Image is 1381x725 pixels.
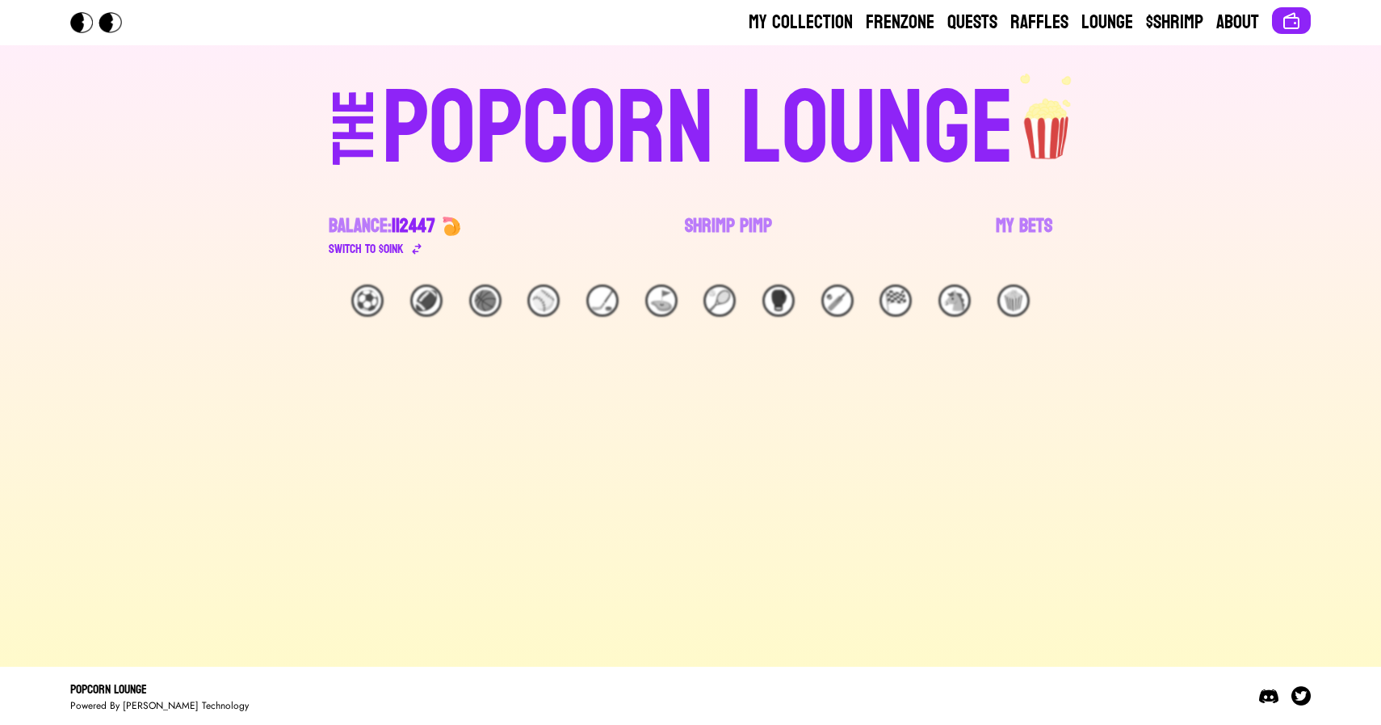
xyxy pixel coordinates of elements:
[821,285,854,317] div: 🏏
[947,10,997,36] a: Quests
[392,209,435,243] span: 112447
[325,90,384,197] div: THE
[1216,10,1259,36] a: About
[351,285,384,317] div: ⚽️
[762,285,795,317] div: 🥊
[1014,71,1081,162] img: popcorn
[866,10,934,36] a: Frenzone
[879,285,912,317] div: 🏁
[586,285,619,317] div: 🏒
[1282,11,1301,31] img: Connect wallet
[1259,686,1278,706] img: Discord
[938,285,971,317] div: 🐴
[685,213,772,259] a: Shrimp Pimp
[1081,10,1133,36] a: Lounge
[410,285,443,317] div: 🏈
[329,239,404,259] div: Switch to $ OINK
[996,213,1052,259] a: My Bets
[70,12,135,33] img: Popcorn
[469,285,502,317] div: 🏀
[645,285,678,317] div: ⛳️
[70,699,249,712] div: Powered By [PERSON_NAME] Technology
[329,213,435,239] div: Balance:
[382,78,1014,181] div: POPCORN LOUNGE
[749,10,853,36] a: My Collection
[997,285,1030,317] div: 🍿
[193,71,1188,181] a: THEPOPCORN LOUNGEpopcorn
[1010,10,1068,36] a: Raffles
[527,285,560,317] div: ⚾️
[1146,10,1203,36] a: $Shrimp
[442,217,461,236] img: 🍤
[1291,686,1311,706] img: Twitter
[70,680,249,699] div: Popcorn Lounge
[703,285,736,317] div: 🎾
